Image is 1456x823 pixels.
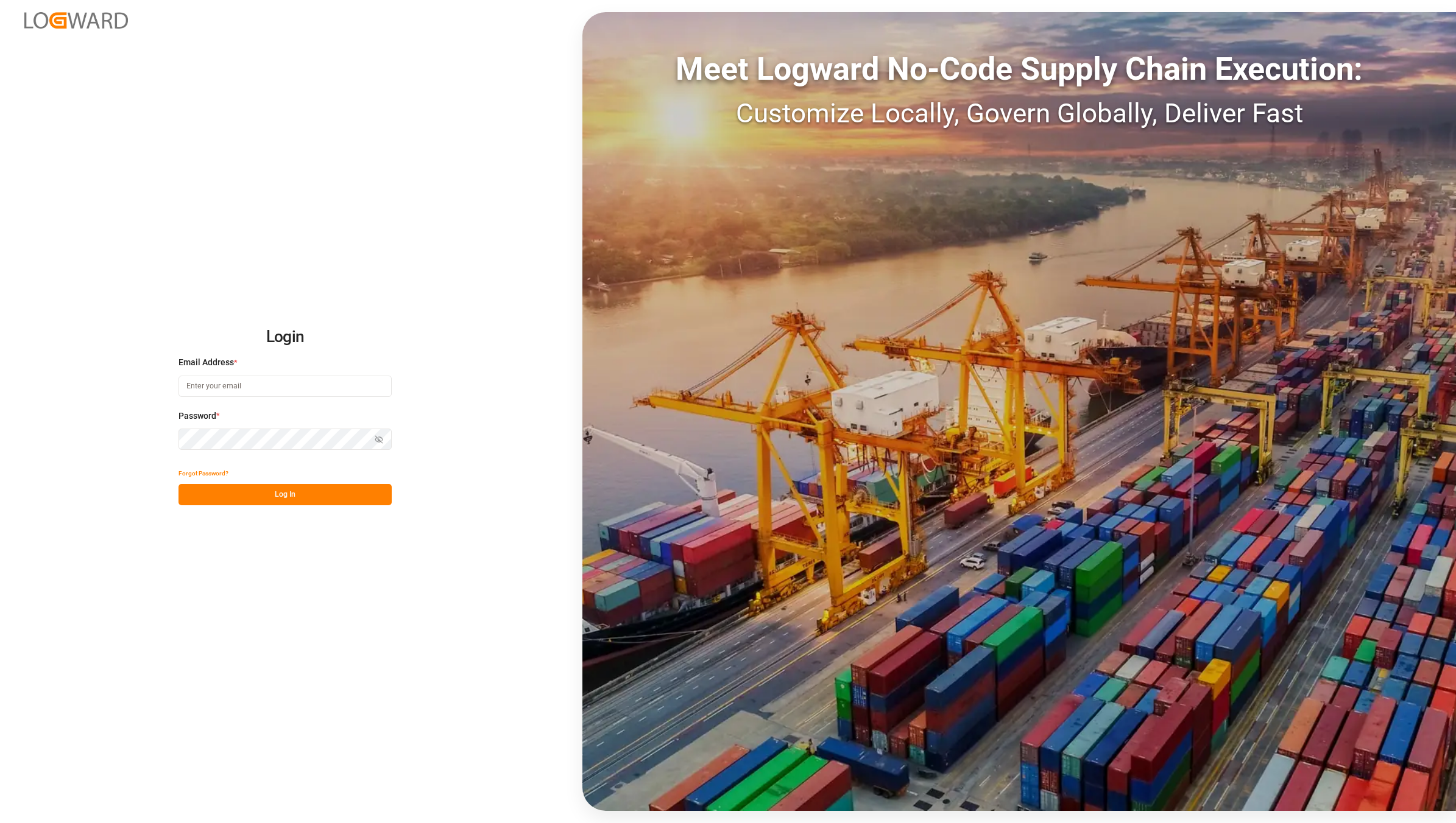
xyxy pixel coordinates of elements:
[582,46,1456,93] div: Meet Logward No-Code Supply Chain Execution:
[178,463,228,484] button: Forgot Password?
[178,376,392,397] input: Enter your email
[582,93,1456,133] div: Customize Locally, Govern Globally, Deliver Fast
[24,12,128,29] img: Logward_new_orange.png
[178,410,216,422] span: Password
[178,356,234,369] span: Email Address
[178,318,392,357] h2: Login
[178,484,392,505] button: Log In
